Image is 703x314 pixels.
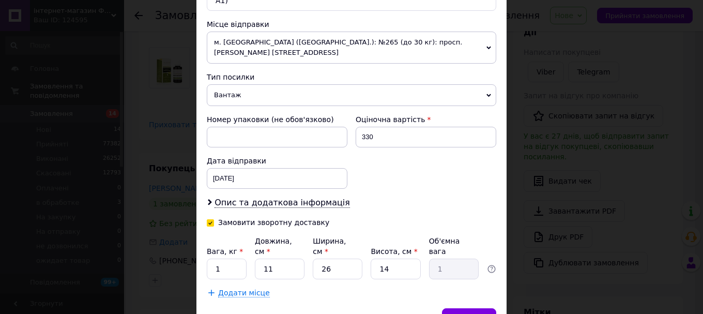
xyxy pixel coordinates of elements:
[371,247,417,256] label: Висота, см
[313,237,346,256] label: Ширина, см
[207,247,243,256] label: Вага, кг
[255,237,292,256] label: Довжина, см
[207,114,347,125] div: Номер упаковки (не обов'язково)
[207,73,254,81] span: Тип посилки
[429,236,479,257] div: Об'ємна вага
[207,84,496,106] span: Вантаж
[218,289,270,297] span: Додати місце
[356,114,496,125] div: Оціночна вартість
[207,32,496,64] span: м. [GEOGRAPHIC_DATA] ([GEOGRAPHIC_DATA].): №265 (до 30 кг): просп. [PERSON_NAME] [STREET_ADDRESS]
[218,218,329,227] div: Замовити зворотну доставку
[207,20,269,28] span: Місце відправки
[215,198,350,208] span: Опис та додаткова інформація
[207,156,347,166] div: Дата відправки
